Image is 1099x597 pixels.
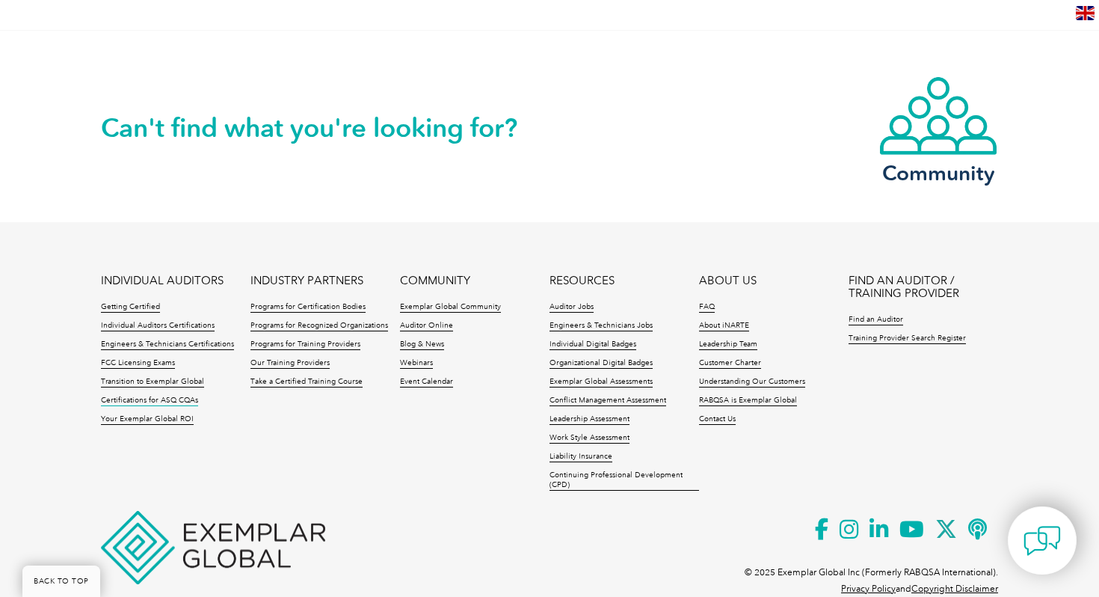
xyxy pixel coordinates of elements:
[849,334,966,344] a: Training Provider Search Register
[549,302,594,313] a: Auditor Jobs
[878,76,998,156] img: icon-community.webp
[549,471,699,491] a: Continuing Professional Development (CPD)
[549,321,653,331] a: Engineers & Technicians Jobs
[400,302,501,313] a: Exemplar Global Community
[911,584,998,594] a: Copyright Disclaimer
[549,433,629,444] a: Work Style Assessment
[101,511,325,584] img: Exemplar Global
[745,564,998,581] p: © 2025 Exemplar Global Inc (Formerly RABQSA International).
[878,76,998,183] a: Community
[841,584,896,594] a: Privacy Policy
[101,340,234,350] a: Engineers & Technicians Certifications
[878,164,998,183] h3: Community
[699,414,736,425] a: Contact Us
[250,377,363,388] a: Take a Certified Training Course
[699,377,805,388] a: Understanding Our Customers
[549,377,653,388] a: Exemplar Global Assessments
[400,358,433,369] a: Webinars
[849,275,998,300] a: FIND AN AUDITOR / TRAINING PROVIDER
[699,302,715,313] a: FAQ
[250,275,363,287] a: INDUSTRY PARTNERS
[101,275,224,287] a: INDIVIDUAL AUDITORS
[250,340,360,350] a: Programs for Training Providers
[101,358,175,369] a: FCC Licensing Exams
[699,358,761,369] a: Customer Charter
[400,275,470,287] a: COMMUNITY
[549,275,615,287] a: RESOURCES
[1076,6,1095,20] img: en
[250,358,330,369] a: Our Training Providers
[400,340,444,350] a: Blog & News
[101,302,160,313] a: Getting Certified
[101,396,198,406] a: Certifications for ASQ CQAs
[841,581,998,597] p: and
[549,414,629,425] a: Leadership Assessment
[549,358,653,369] a: Organizational Digital Badges
[699,321,749,331] a: About iNARTE
[400,321,453,331] a: Auditor Online
[549,452,612,462] a: Liability Insurance
[101,377,204,388] a: Transition to Exemplar Global
[101,321,215,331] a: Individual Auditors Certifications
[22,566,100,597] a: BACK TO TOP
[1023,522,1061,560] img: contact-chat.png
[400,377,453,388] a: Event Calendar
[849,315,903,325] a: Find an Auditor
[699,340,757,350] a: Leadership Team
[549,340,636,350] a: Individual Digital Badges
[699,396,797,406] a: RABQSA is Exemplar Global
[549,396,666,406] a: Conflict Management Assessment
[250,302,366,313] a: Programs for Certification Bodies
[101,414,194,425] a: Your Exemplar Global ROI
[101,116,549,140] h2: Can't find what you're looking for?
[250,321,388,331] a: Programs for Recognized Organizations
[699,275,757,287] a: ABOUT US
